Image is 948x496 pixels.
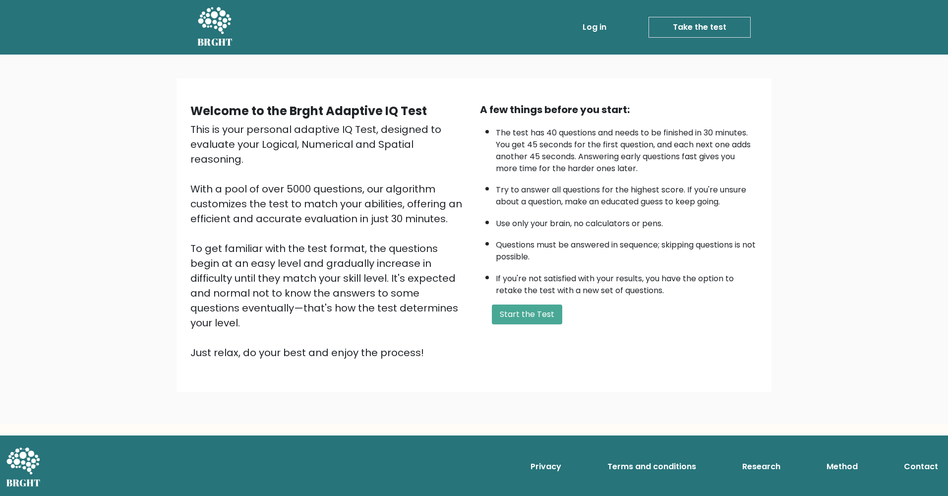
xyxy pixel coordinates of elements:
[190,103,427,119] b: Welcome to the Brght Adaptive IQ Test
[496,268,758,297] li: If you're not satisfied with your results, you have the option to retake the test with a new set ...
[603,457,700,477] a: Terms and conditions
[649,17,751,38] a: Take the test
[190,122,468,360] div: This is your personal adaptive IQ Test, designed to evaluate your Logical, Numerical and Spatial ...
[579,17,610,37] a: Log in
[197,36,233,48] h5: BRGHT
[496,122,758,175] li: The test has 40 questions and needs to be finished in 30 minutes. You get 45 seconds for the firs...
[492,305,562,324] button: Start the Test
[527,457,565,477] a: Privacy
[738,457,784,477] a: Research
[496,213,758,230] li: Use only your brain, no calculators or pens.
[496,234,758,263] li: Questions must be answered in sequence; skipping questions is not possible.
[480,102,758,117] div: A few things before you start:
[197,4,233,51] a: BRGHT
[496,179,758,208] li: Try to answer all questions for the highest score. If you're unsure about a question, make an edu...
[823,457,862,477] a: Method
[900,457,942,477] a: Contact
